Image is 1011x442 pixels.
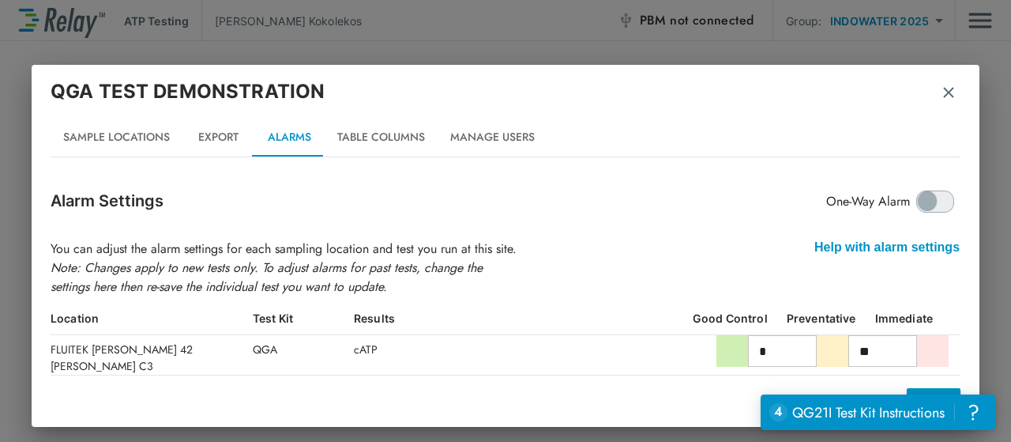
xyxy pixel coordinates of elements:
div: cATP [354,335,657,375]
p: You can adjust the alarm settings for each sampling location and test you run at this site. [51,240,960,297]
p: QGA TEST DEMONSTRATION [51,77,325,106]
button: Sample Locations [51,119,182,157]
button: CANCEL [834,388,891,417]
div: QGA [253,335,354,375]
button: Table Columns [325,119,438,157]
button: Manage Users [438,119,547,157]
div: Location [51,309,253,328]
p: Alarm Settings [51,189,163,213]
div: Good Control [693,309,768,328]
div: Results [354,309,657,328]
div: Test Kit [253,309,354,328]
iframe: Resource center [761,395,995,430]
button: Export [182,119,254,157]
em: Note: Changes apply to new tests only. To adjust alarms for past tests, change the settings here ... [51,259,483,296]
span: One-Way Alarm [826,192,910,211]
div: FLUITEK [PERSON_NAME] 42 [PERSON_NAME] C3 [51,335,253,375]
div: Preventative [787,309,856,328]
button: Alarms [254,119,325,157]
button: SAVE [907,388,960,417]
div: Help with alarm settings [802,235,972,260]
div: Immediate [875,309,933,328]
img: Remove [941,85,957,100]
